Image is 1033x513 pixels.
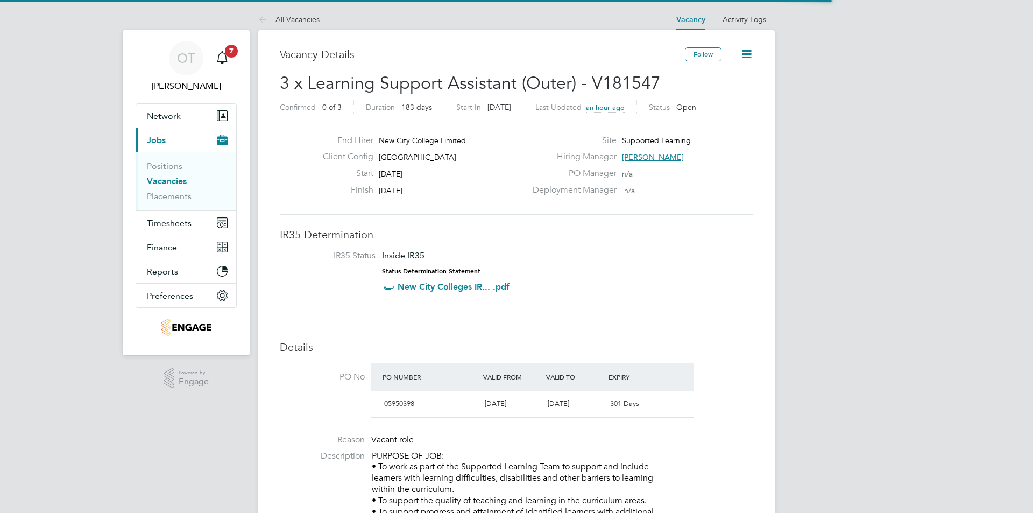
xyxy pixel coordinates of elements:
div: Jobs [136,152,236,210]
label: Reason [280,434,365,446]
label: Deployment Manager [526,185,617,196]
a: Vacancies [147,176,187,186]
label: Status [649,102,670,112]
label: Start [314,168,373,179]
label: Last Updated [535,102,582,112]
img: jambo-logo-retina.png [161,319,211,336]
div: PO Number [380,367,480,386]
span: Oli Thomas [136,80,237,93]
a: OT[PERSON_NAME] [136,41,237,93]
label: PO No [280,371,365,383]
span: 301 Days [610,399,639,408]
button: Reports [136,259,236,283]
label: Description [280,451,365,462]
strong: Status Determination Statement [382,268,480,275]
span: Open [676,102,696,112]
a: Activity Logs [723,15,766,24]
label: Start In [456,102,481,112]
span: [DATE] [487,102,511,112]
a: Vacancy [676,15,705,24]
span: Powered by [179,368,209,377]
div: Expiry [606,367,669,386]
label: Finish [314,185,373,196]
span: OT [177,51,195,65]
button: Finance [136,235,236,259]
span: Timesheets [147,218,192,228]
span: 0 of 3 [322,102,342,112]
label: Confirmed [280,102,316,112]
span: [DATE] [485,399,506,408]
span: 7 [225,45,238,58]
nav: Main navigation [123,30,250,355]
label: Site [526,135,617,146]
label: IR35 Status [291,250,376,262]
label: Duration [366,102,395,112]
span: Network [147,111,181,121]
label: Hiring Manager [526,151,617,163]
span: [GEOGRAPHIC_DATA] [379,152,456,162]
div: Valid To [543,367,606,386]
a: 7 [211,41,233,75]
span: Supported Learning [622,136,691,145]
div: Valid From [480,367,543,386]
label: End Hirer [314,135,373,146]
button: Preferences [136,284,236,307]
label: Client Config [314,151,373,163]
span: Preferences [147,291,193,301]
span: 3 x Learning Support Assistant (Outer) - V181547 [280,73,661,94]
a: All Vacancies [258,15,320,24]
h3: Vacancy Details [280,47,685,61]
span: Jobs [147,135,166,145]
label: PO Manager [526,168,617,179]
a: Powered byEngage [164,368,209,389]
span: Finance [147,242,177,252]
span: Reports [147,266,178,277]
span: [DATE] [379,186,402,195]
span: [DATE] [548,399,569,408]
h3: IR35 Determination [280,228,753,242]
span: [PERSON_NAME] [622,152,684,162]
button: Follow [685,47,721,61]
a: New City Colleges IR... .pdf [398,282,510,292]
span: 183 days [401,102,432,112]
button: Jobs [136,128,236,152]
span: New City College Limited [379,136,466,145]
a: Positions [147,161,182,171]
span: n/a [624,186,635,195]
span: [DATE] [379,169,402,179]
a: Placements [147,191,192,201]
span: 05950398 [384,399,414,408]
a: Go to home page [136,319,237,336]
span: Engage [179,377,209,386]
button: Network [136,104,236,128]
h3: Details [280,340,753,354]
button: Timesheets [136,211,236,235]
span: Inside IR35 [382,250,424,261]
span: Vacant role [371,434,414,445]
span: n/a [622,169,633,179]
span: an hour ago [586,103,625,112]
